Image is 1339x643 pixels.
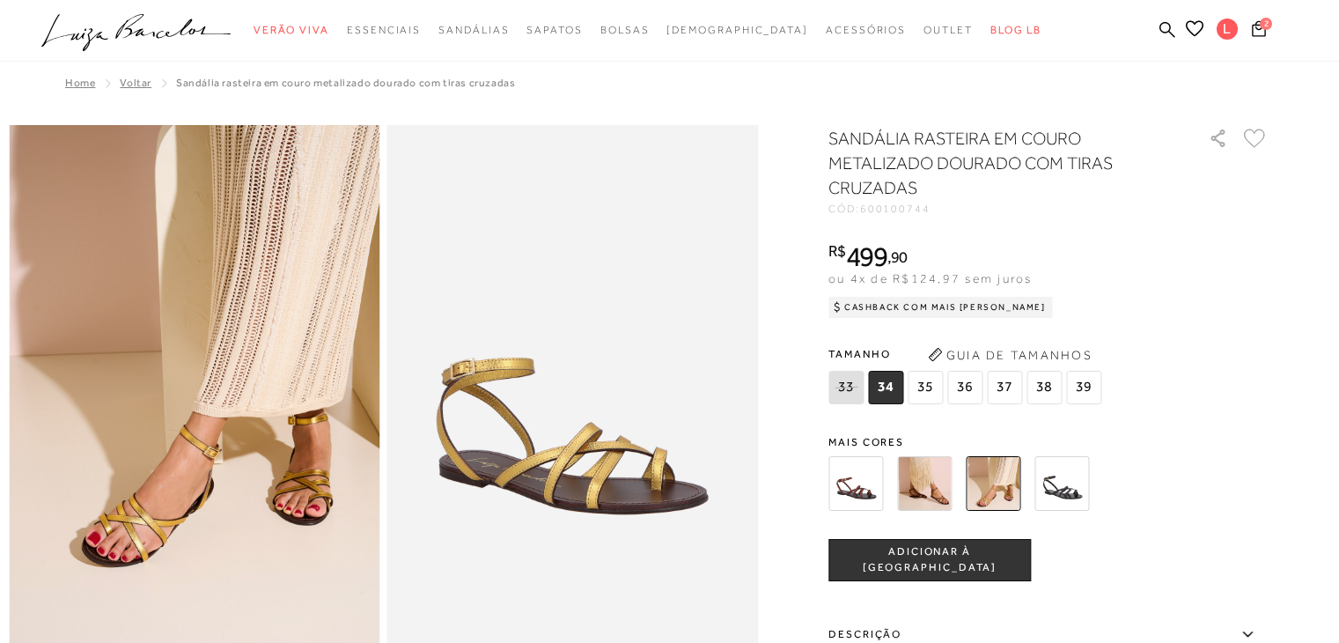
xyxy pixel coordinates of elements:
[828,341,1106,367] span: Tamanho
[1260,18,1272,30] span: 2
[666,24,808,36] span: [DEMOGRAPHIC_DATA]
[987,371,1022,404] span: 37
[828,297,1053,318] div: Cashback com Mais [PERSON_NAME]
[990,24,1041,36] span: BLOG LB
[966,456,1020,511] img: SANDÁLIA RASTEIRA EM COURO METALIZADO DOURADO COM TIRAS CRUZADAS
[923,24,973,36] span: Outlet
[526,14,582,47] a: noSubCategoriesText
[347,14,421,47] a: noSubCategoriesText
[666,14,808,47] a: noSubCategoriesText
[254,24,329,36] span: Verão Viva
[438,24,509,36] span: Sandálias
[120,77,151,89] a: Voltar
[891,248,908,266] span: 90
[600,24,650,36] span: Bolsas
[828,456,883,511] img: SANDÁLIA RASTEIRA EM COURO CAFÉ COM TIRAS CRUZADAS
[1034,456,1089,511] img: SANDÁLIA RASTEIRA EM COURO PRETO COM TIRAS CRUZADAS
[990,14,1041,47] a: BLOG LB
[254,14,329,47] a: noSubCategoriesText
[526,24,582,36] span: Sapatos
[828,243,846,259] i: R$
[600,14,650,47] a: noSubCategoriesText
[1247,19,1271,43] button: 2
[947,371,982,404] span: 36
[828,539,1031,581] button: ADICIONAR À [GEOGRAPHIC_DATA]
[828,126,1159,200] h1: SANDÁLIA RASTEIRA EM COURO METALIZADO DOURADO COM TIRAS CRUZADAS
[829,544,1030,575] span: ADICIONAR À [GEOGRAPHIC_DATA]
[1209,18,1247,45] button: L
[860,203,931,215] span: 600100744
[1066,371,1101,404] span: 39
[176,77,515,89] span: SANDÁLIA RASTEIRA EM COURO METALIZADO DOURADO COM TIRAS CRUZADAS
[828,203,1181,214] div: CÓD:
[1217,18,1238,40] span: L
[347,24,421,36] span: Essenciais
[828,371,864,404] span: 33
[887,249,908,265] i: ,
[908,371,943,404] span: 35
[897,456,952,511] img: SANDÁLIA RASTEIRA EM COURO CARAMELO COM TIRAS CRUZADAS
[65,77,95,89] a: Home
[868,371,903,404] span: 34
[828,437,1269,447] span: Mais cores
[438,14,509,47] a: noSubCategoriesText
[826,14,906,47] a: noSubCategoriesText
[826,24,906,36] span: Acessórios
[1026,371,1062,404] span: 38
[846,240,887,272] span: 499
[922,341,1098,369] button: Guia de Tamanhos
[923,14,973,47] a: noSubCategoriesText
[828,271,1032,285] span: ou 4x de R$124,97 sem juros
